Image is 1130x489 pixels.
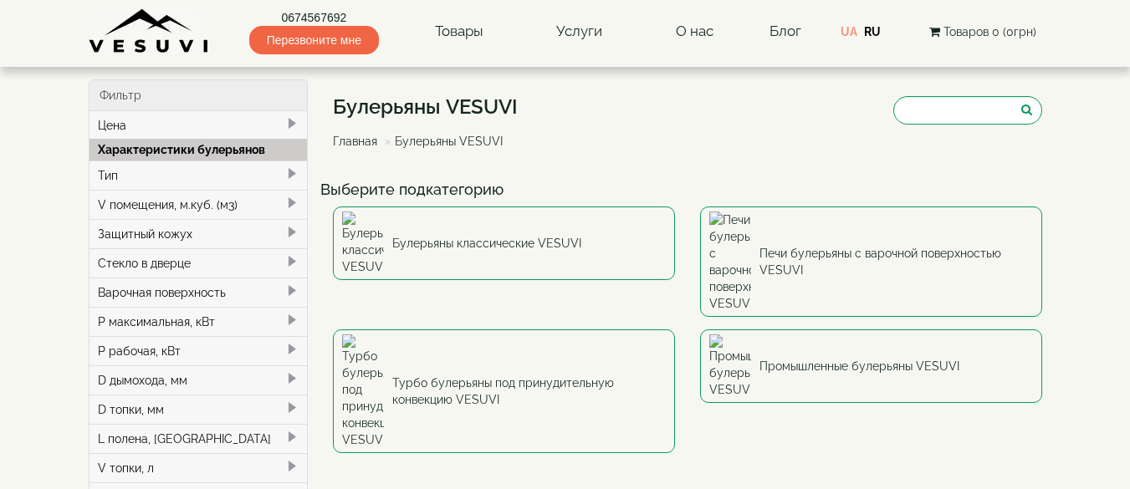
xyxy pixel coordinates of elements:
a: Главная [333,135,377,148]
a: Турбо булерьяны под принудительную конвекцию VESUVI Турбо булерьяны под принудительную конвекцию ... [333,329,675,453]
a: Печи булерьяны с варочной поверхностью VESUVI Печи булерьяны с варочной поверхностью VESUVI [700,206,1042,317]
div: P рабочая, кВт [89,336,308,365]
div: P максимальная, кВт [89,307,308,336]
div: Защитный кожух [89,219,308,248]
div: Варочная поверхность [89,278,308,307]
img: Турбо булерьяны под принудительную конвекцию VESUVI [342,334,384,448]
li: Булерьяны VESUVI [381,133,503,150]
div: Фильтр [89,80,308,111]
h1: Булерьяны VESUVI [333,96,518,118]
div: D дымохода, мм [89,365,308,395]
a: 0674567692 [249,9,379,26]
h4: Выберите подкатегорию [320,181,1055,198]
img: Завод VESUVI [89,8,210,54]
a: UA [841,25,857,38]
div: V топки, л [89,453,308,482]
img: Промышленные булерьяны VESUVI [709,334,751,398]
span: Товаров 0 (0грн) [943,25,1036,38]
button: Товаров 0 (0грн) [924,23,1041,41]
div: V помещения, м.куб. (м3) [89,190,308,219]
span: Перезвоните мне [249,26,379,54]
div: Цена [89,111,308,140]
div: Стекло в дверце [89,248,308,278]
a: О нас [659,13,730,51]
a: Блог [770,23,801,39]
a: Услуги [539,13,619,51]
div: Тип [89,160,308,190]
a: Промышленные булерьяны VESUVI Промышленные булерьяны VESUVI [700,329,1042,403]
a: Товары [418,13,500,51]
img: Печи булерьяны с варочной поверхностью VESUVI [709,211,751,312]
div: L полена, [GEOGRAPHIC_DATA] [89,424,308,453]
div: Характеристики булерьянов [89,139,308,160]
a: RU [864,25,881,38]
img: Булерьяны классические VESUVI [342,211,384,275]
div: D топки, мм [89,395,308,424]
a: Булерьяны классические VESUVI Булерьяны классические VESUVI [333,206,675,280]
